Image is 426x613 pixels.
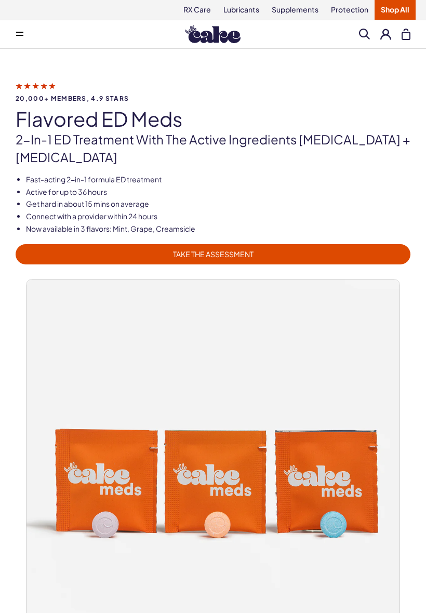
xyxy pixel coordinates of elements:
[26,224,410,234] li: Now available in 3 flavors: Mint, Grape, Creamsicle
[26,187,410,197] li: Active for up to 36 hours
[26,199,410,209] li: Get hard in about 15 mins on average
[16,81,410,102] a: 20,000+ members, 4.9 stars
[26,211,410,222] li: Connect with a provider within 24 hours
[16,244,410,264] a: TAKE THE ASSESSMENT
[26,175,410,185] li: Fast-acting 2-in-1 formula ED treatment
[185,25,241,43] img: Hello Cake
[16,95,410,102] span: 20,000+ members, 4.9 stars
[22,248,404,260] span: TAKE THE ASSESSMENT
[16,131,410,166] p: 2-in-1 ED treatment with the active ingredients [MEDICAL_DATA] + [MEDICAL_DATA]
[16,108,410,130] h1: Flavored ED Meds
